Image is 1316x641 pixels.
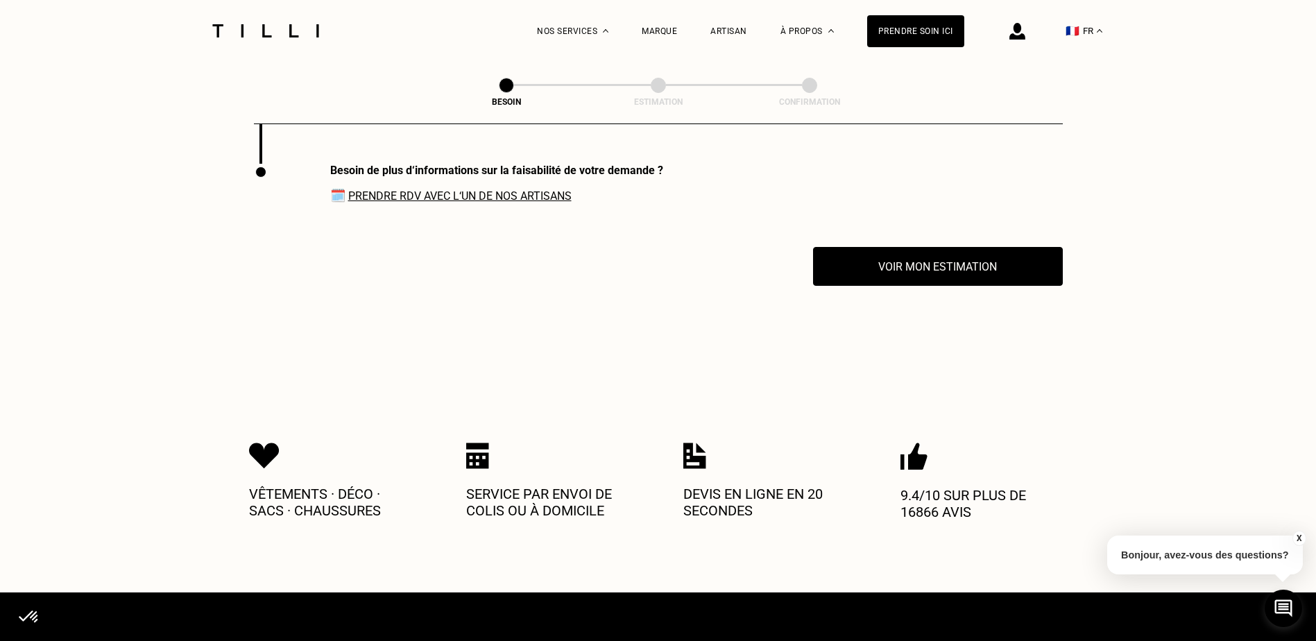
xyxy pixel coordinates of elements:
[900,487,1067,520] p: 9.4/10 sur plus de 16866 avis
[828,29,834,33] img: Menu déroulant à propos
[1066,24,1079,37] span: 🇫🇷
[249,486,416,519] p: Vêtements · Déco · Sacs · Chaussures
[1009,23,1025,40] img: icône connexion
[437,97,576,107] div: Besoin
[330,188,663,203] span: 🗓️
[710,26,747,36] a: Artisan
[683,486,850,519] p: Devis en ligne en 20 secondes
[1097,29,1102,33] img: menu déroulant
[900,443,928,470] img: Icon
[1107,536,1303,574] p: Bonjour, avez-vous des questions?
[589,97,728,107] div: Estimation
[207,24,324,37] img: Logo du service de couturière Tilli
[348,189,572,203] a: Prendre RDV avec l‘un de nos artisans
[466,443,489,469] img: Icon
[330,164,663,177] div: Besoin de plus d‘informations sur la faisabilité de votre demande ?
[740,97,879,107] div: Confirmation
[813,247,1063,286] button: Voir mon estimation
[249,443,280,469] img: Icon
[683,443,706,469] img: Icon
[466,486,633,519] p: Service par envoi de colis ou à domicile
[603,29,608,33] img: Menu déroulant
[867,15,964,47] a: Prendre soin ici
[642,26,677,36] a: Marque
[1292,531,1306,546] button: X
